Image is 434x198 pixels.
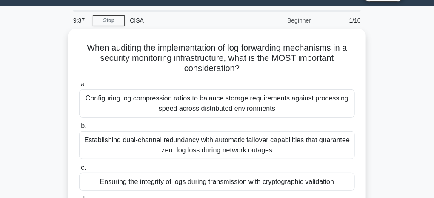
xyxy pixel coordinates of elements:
div: 9:37 [68,12,93,29]
h5: When auditing the implementation of log forwarding mechanisms in a security monitoring infrastruc... [78,43,356,74]
div: CISA [125,12,242,29]
a: Stop [93,15,125,26]
div: Ensuring the integrity of logs during transmission with cryptographic validation [79,173,355,191]
div: Establishing dual-channel redundancy with automatic failover capabilities that guarantee zero log... [79,131,355,159]
span: c. [81,164,86,171]
span: b. [81,122,86,129]
span: a. [81,80,86,88]
div: Configuring log compression ratios to balance storage requirements against processing speed acros... [79,89,355,118]
div: Beginner [242,12,316,29]
div: 1/10 [316,12,366,29]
